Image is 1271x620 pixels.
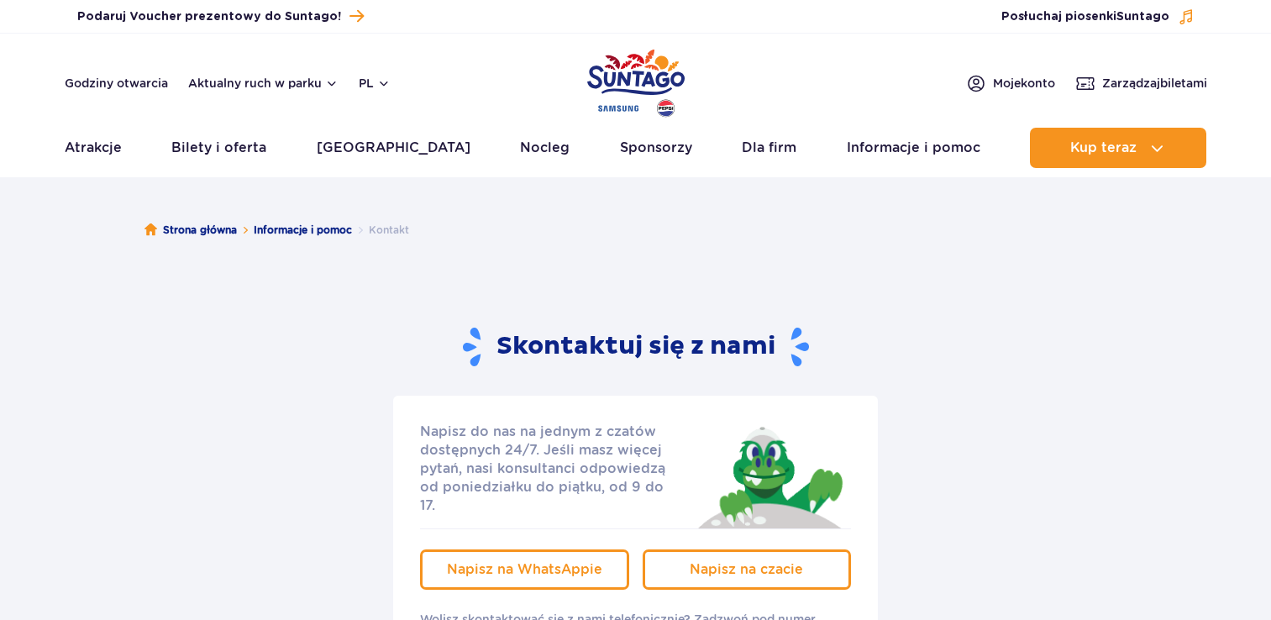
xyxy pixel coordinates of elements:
span: Podaruj Voucher prezentowy do Suntago! [77,8,341,25]
a: Mojekonto [966,73,1055,93]
a: Nocleg [520,128,570,168]
a: Napisz na czacie [643,549,852,590]
span: Zarządzaj biletami [1102,75,1207,92]
a: Atrakcje [65,128,122,168]
a: Informacje i pomoc [847,128,980,168]
a: Dla firm [742,128,796,168]
a: Bilety i oferta [171,128,266,168]
a: [GEOGRAPHIC_DATA] [317,128,470,168]
span: Napisz na czacie [690,561,803,577]
button: Kup teraz [1030,128,1206,168]
span: Suntago [1116,11,1169,23]
button: pl [359,75,391,92]
button: Posłuchaj piosenkiSuntago [1001,8,1195,25]
a: Napisz na WhatsAppie [420,549,629,590]
span: Kup teraz [1070,140,1137,155]
span: Posłuchaj piosenki [1001,8,1169,25]
span: Napisz na WhatsAppie [447,561,602,577]
img: Jay [687,423,851,528]
li: Kontakt [352,222,409,239]
a: Godziny otwarcia [65,75,168,92]
a: Informacje i pomoc [254,222,352,239]
a: Zarządzajbiletami [1075,73,1207,93]
a: Park of Poland [587,42,685,119]
span: Moje konto [993,75,1055,92]
p: Napisz do nas na jednym z czatów dostępnych 24/7. Jeśli masz więcej pytań, nasi konsultanci odpow... [420,423,682,515]
button: Aktualny ruch w parku [188,76,339,90]
a: Strona główna [144,222,237,239]
a: Podaruj Voucher prezentowy do Suntago! [77,5,364,28]
h2: Skontaktuj się z nami [463,326,809,369]
a: Sponsorzy [620,128,692,168]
